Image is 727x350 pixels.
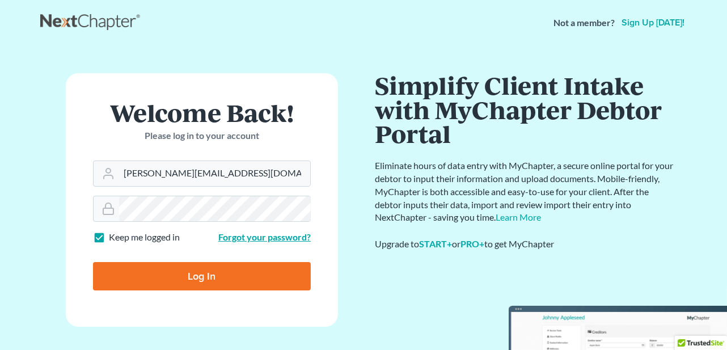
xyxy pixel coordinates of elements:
input: Log In [93,262,311,290]
h1: Welcome Back! [93,100,311,125]
div: Upgrade to or to get MyChapter [375,238,675,251]
strong: Not a member? [553,16,615,29]
p: Please log in to your account [93,129,311,142]
p: Eliminate hours of data entry with MyChapter, a secure online portal for your debtor to input the... [375,159,675,224]
label: Keep me logged in [109,231,180,244]
input: Email Address [119,161,310,186]
a: PRO+ [460,238,484,249]
a: Sign up [DATE]! [619,18,687,27]
h1: Simplify Client Intake with MyChapter Debtor Portal [375,73,675,146]
a: Forgot your password? [218,231,311,242]
a: START+ [419,238,452,249]
a: Learn More [496,212,541,222]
